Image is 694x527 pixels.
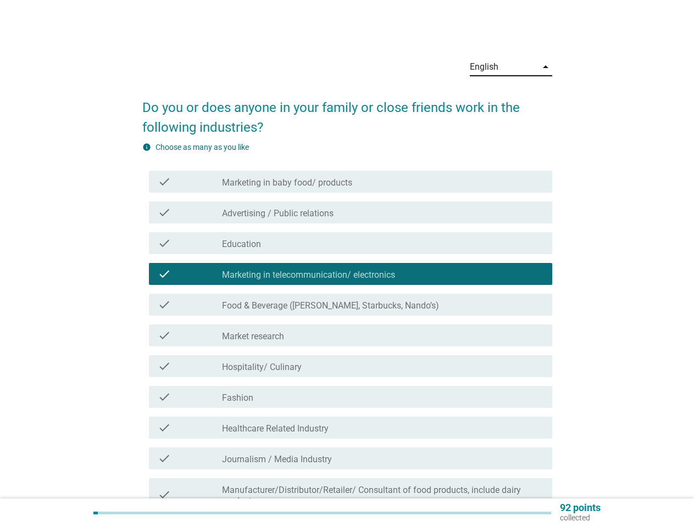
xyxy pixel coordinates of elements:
[222,454,332,465] label: Journalism / Media Industry
[158,298,171,311] i: check
[222,270,395,281] label: Marketing in telecommunication/ electronics
[222,393,253,403] label: Fashion
[156,143,249,152] label: Choose as many as you like
[158,483,171,507] i: check
[158,452,171,465] i: check
[142,87,552,137] h2: Do you or does anyone in your family or close friends work in the following industries?
[222,177,352,188] label: Marketing in baby food/ products
[222,300,439,311] label: Food & Beverage ([PERSON_NAME], Starbucks, Nando’s)
[222,485,543,507] label: Manufacturer/Distributor/Retailer/ Consultant of food products, include dairy products
[222,208,334,219] label: Advertising / Public relations
[222,239,261,250] label: Education
[539,60,552,74] i: arrow_drop_down
[158,206,171,219] i: check
[158,390,171,403] i: check
[222,331,284,342] label: Market research
[470,62,498,72] div: English
[560,513,601,523] p: collected
[222,362,302,373] label: Hospitality/ Culinary
[142,143,151,152] i: info
[158,175,171,188] i: check
[222,423,329,434] label: Healthcare Related Industry
[560,503,601,513] p: 92 points
[158,360,171,373] i: check
[158,421,171,434] i: check
[158,267,171,281] i: check
[158,329,171,342] i: check
[158,237,171,250] i: check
